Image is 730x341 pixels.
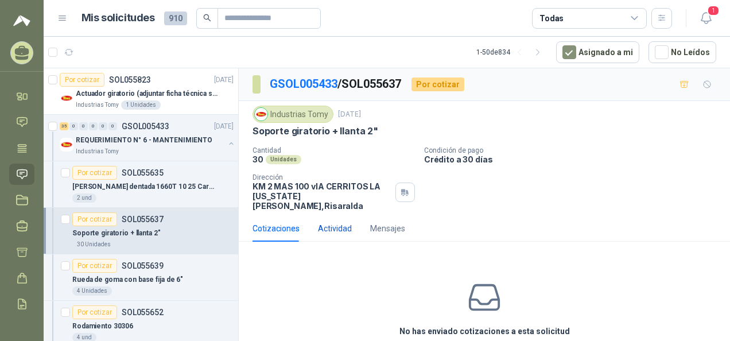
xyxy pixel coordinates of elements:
div: 2 und [72,193,96,203]
div: 30 Unidades [72,240,115,249]
div: 1 Unidades [121,100,161,110]
div: Unidades [266,155,301,164]
img: Company Logo [60,138,73,152]
div: Por cotizar [411,77,464,91]
div: Por cotizar [72,259,117,273]
div: Cotizaciones [253,222,300,235]
div: Todas [539,12,564,25]
p: Cantidad [253,146,415,154]
div: 4 Unidades [72,286,112,296]
p: 30 [253,154,263,164]
p: [DATE] [214,75,234,86]
p: SOL055652 [122,308,164,316]
div: Por cotizar [60,73,104,87]
div: Por cotizar [72,166,117,180]
p: [PERSON_NAME] dentada 1660T 10 25 Cargador MRF. [72,181,215,192]
div: Industrias Tomy [253,106,333,123]
p: SOL055639 [122,262,164,270]
p: KM 2 MAS 100 vIA CERRITOS LA [US_STATE] [PERSON_NAME] , Risaralda [253,181,391,211]
div: 0 [99,122,107,130]
div: Actividad [318,222,352,235]
button: No Leídos [649,41,716,63]
p: GSOL005433 [122,122,169,130]
h3: No has enviado cotizaciones a esta solicitud [399,325,570,338]
div: 0 [79,122,88,130]
p: [DATE] [338,109,361,120]
div: 0 [69,122,78,130]
p: Soporte giratorio + llanta 2" [72,228,161,239]
p: Soporte giratorio + llanta 2" [253,125,378,137]
p: [DATE] [214,121,234,132]
div: 0 [89,122,98,130]
p: Actuador giratorio (adjuntar ficha técnica si es diferente a festo) [76,88,219,99]
span: search [203,14,211,22]
div: Por cotizar [72,305,117,319]
p: Industrias Tomy [76,147,119,156]
div: 1 - 50 de 834 [476,43,547,61]
a: 35 0 0 0 0 0 GSOL005433[DATE] Company LogoREQUERIMIENTO N° 6 - MANTENIMIENTOIndustrias Tomy [60,119,236,156]
img: Company Logo [255,108,267,121]
span: 1 [707,5,720,16]
img: Logo peakr [13,14,30,28]
img: Company Logo [60,91,73,105]
p: REQUERIMIENTO N° 6 - MANTENIMIENTO [76,135,212,146]
p: Rodamiento 30306 [72,321,133,332]
p: Dirección [253,173,391,181]
div: 35 [60,122,68,130]
a: Por cotizarSOL055823[DATE] Company LogoActuador giratorio (adjuntar ficha técnica si es diferente... [44,68,238,115]
a: Por cotizarSOL055639Rueda de goma con base fija de 6"4 Unidades [44,254,238,301]
div: 0 [108,122,117,130]
button: 1 [696,8,716,29]
a: Por cotizarSOL055635[PERSON_NAME] dentada 1660T 10 25 Cargador MRF.2 und [44,161,238,208]
span: 910 [164,11,187,25]
a: Por cotizarSOL055637Soporte giratorio + llanta 2"30 Unidades [44,208,238,254]
p: / SOL055637 [270,75,402,93]
p: Condición de pago [424,146,725,154]
div: Mensajes [370,222,405,235]
p: SOL055635 [122,169,164,177]
p: Industrias Tomy [76,100,119,110]
div: Por cotizar [72,212,117,226]
h1: Mis solicitudes [81,10,155,26]
p: Crédito a 30 días [424,154,725,164]
p: SOL055637 [122,215,164,223]
a: GSOL005433 [270,77,337,91]
p: Rueda de goma con base fija de 6" [72,274,183,285]
p: SOL055823 [109,76,151,84]
button: Asignado a mi [556,41,639,63]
